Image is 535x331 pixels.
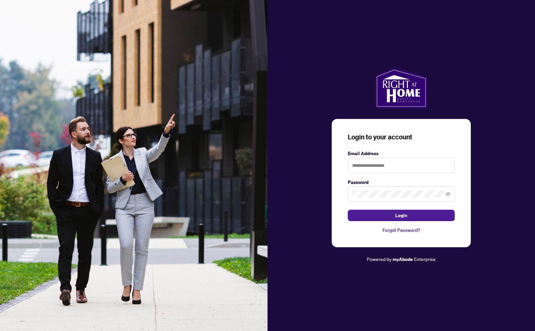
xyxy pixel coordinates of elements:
img: ma-logo [375,68,427,108]
button: Login [348,210,455,221]
span: eye-invisible [446,192,450,196]
span: Powered by [367,256,392,262]
h3: Login to your account [348,132,455,142]
span: Enterprise [414,256,436,262]
label: Password [348,179,455,186]
label: Email Address [348,150,455,157]
span: Login [395,210,407,221]
a: myAbode [393,256,413,263]
a: Forgot Password? [348,226,455,234]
